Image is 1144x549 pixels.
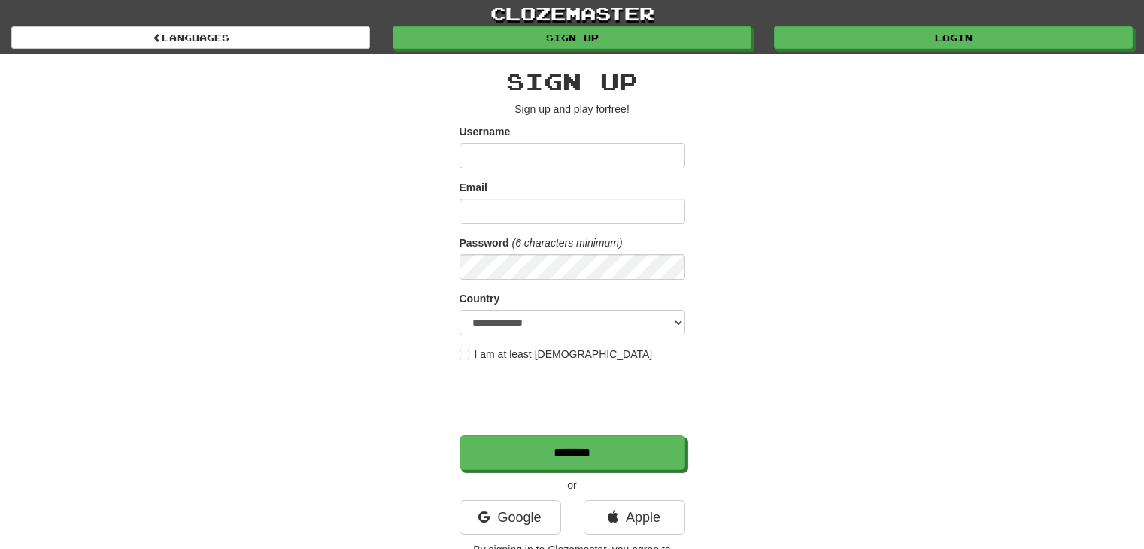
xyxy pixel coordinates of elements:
a: Google [460,500,561,535]
em: (6 characters minimum) [512,237,623,249]
a: Login [774,26,1133,49]
a: Sign up [393,26,751,49]
h2: Sign up [460,69,685,94]
p: Sign up and play for ! [460,102,685,117]
label: Password [460,235,509,250]
label: Username [460,124,511,139]
a: Apple [584,500,685,535]
a: Languages [11,26,370,49]
u: free [608,103,627,115]
label: Email [460,180,487,195]
p: or [460,478,685,493]
input: I am at least [DEMOGRAPHIC_DATA] [460,350,469,359]
label: I am at least [DEMOGRAPHIC_DATA] [460,347,653,362]
label: Country [460,291,500,306]
iframe: reCAPTCHA [460,369,688,428]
